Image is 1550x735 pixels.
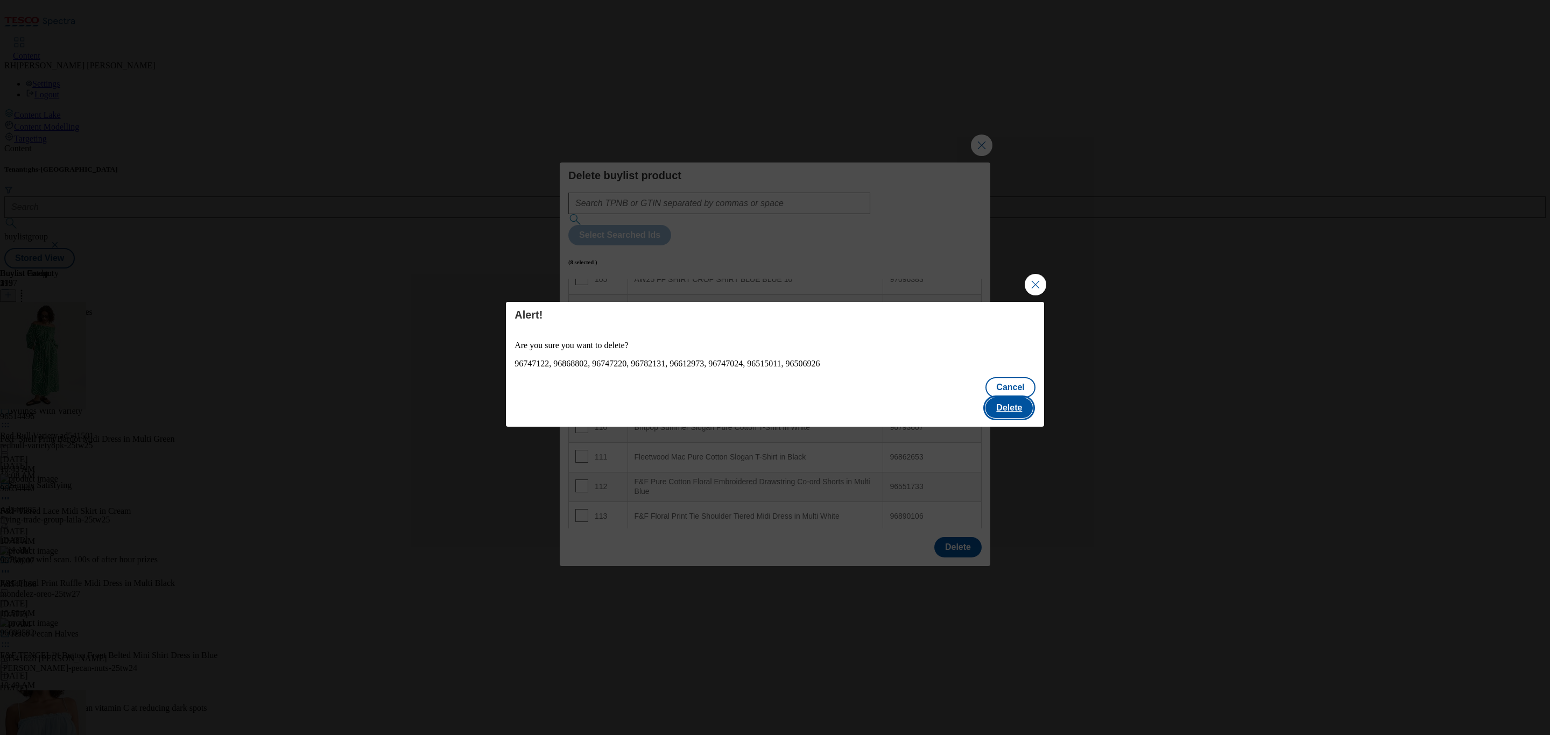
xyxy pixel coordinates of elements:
button: Close Modal [1025,274,1046,295]
h4: Alert! [515,308,1035,321]
button: Cancel [985,377,1035,398]
button: Delete [985,398,1033,418]
p: Are you sure you want to delete? [515,341,1035,350]
div: 96747122, 96868802, 96747220, 96782131, 96612973, 96747024, 96515011, 96506926 [515,359,1035,369]
div: Modal [506,302,1044,427]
